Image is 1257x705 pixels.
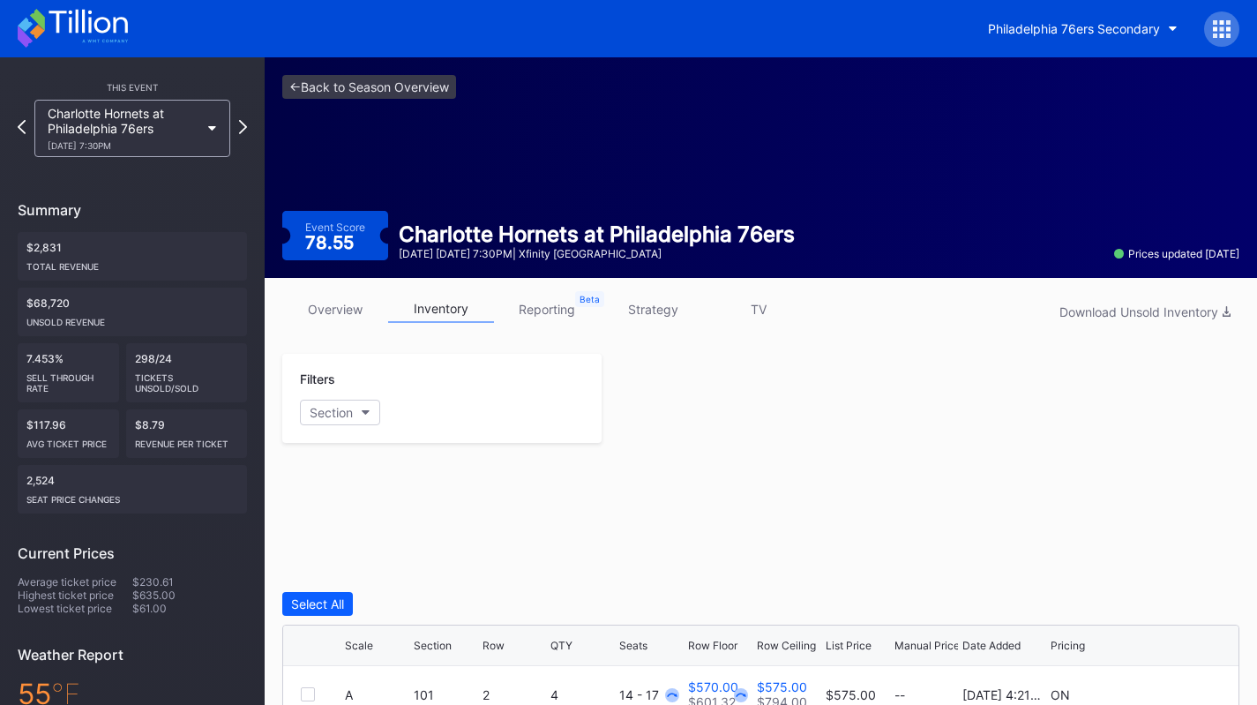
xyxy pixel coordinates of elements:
[132,575,247,589] div: $230.61
[975,12,1191,45] button: Philadelphia 76ers Secondary
[26,487,238,505] div: seat price changes
[26,431,110,449] div: Avg ticket price
[414,687,478,702] div: 101
[282,592,353,616] button: Select All
[1114,247,1239,260] div: Prices updated [DATE]
[483,639,505,652] div: Row
[550,687,615,702] div: 4
[1051,639,1085,652] div: Pricing
[18,288,247,336] div: $68,720
[962,687,1046,702] div: [DATE] 4:21PM
[18,343,119,402] div: 7.453%
[757,639,816,652] div: Row Ceiling
[135,365,239,394] div: Tickets Unsold/Sold
[18,646,247,664] div: Weather Report
[18,589,132,602] div: Highest ticket price
[483,687,547,702] div: 2
[305,234,358,251] div: 78.55
[688,679,738,694] div: $570.00
[550,639,572,652] div: QTY
[18,409,119,458] div: $117.96
[619,687,684,702] div: 14 - 17
[282,296,388,323] a: overview
[619,639,647,652] div: Seats
[26,365,110,394] div: Sell Through Rate
[26,254,238,272] div: Total Revenue
[132,589,247,602] div: $635.00
[132,602,247,615] div: $61.00
[1059,304,1231,319] div: Download Unsold Inventory
[706,296,812,323] a: TV
[688,639,737,652] div: Row Floor
[494,296,600,323] a: reporting
[962,639,1021,652] div: Date Added
[18,544,247,562] div: Current Prices
[126,343,248,402] div: 298/24
[18,465,247,514] div: 2,524
[126,409,248,458] div: $8.79
[757,679,807,694] div: $575.00
[282,75,456,99] a: <-Back to Season Overview
[48,140,199,151] div: [DATE] 7:30PM
[894,639,960,652] div: Manual Price
[1051,300,1239,324] button: Download Unsold Inventory
[291,596,344,611] div: Select All
[826,687,876,702] div: $575.00
[310,405,353,420] div: Section
[18,602,132,615] div: Lowest ticket price
[988,21,1160,36] div: Philadelphia 76ers Secondary
[305,221,365,234] div: Event Score
[18,82,247,93] div: This Event
[826,639,872,652] div: List Price
[300,371,584,386] div: Filters
[345,687,353,702] div: A
[18,232,247,281] div: $2,831
[48,106,199,151] div: Charlotte Hornets at Philadelphia 76ers
[18,201,247,219] div: Summary
[399,247,795,260] div: [DATE] [DATE] 7:30PM | Xfinity [GEOGRAPHIC_DATA]
[1051,687,1070,702] div: ON
[18,575,132,589] div: Average ticket price
[414,639,452,652] div: Section
[135,431,239,449] div: Revenue per ticket
[600,296,706,323] a: strategy
[399,221,795,247] div: Charlotte Hornets at Philadelphia 76ers
[300,400,380,425] button: Section
[894,687,959,702] div: --
[26,310,238,327] div: Unsold Revenue
[388,296,494,323] a: inventory
[345,639,373,652] div: Scale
